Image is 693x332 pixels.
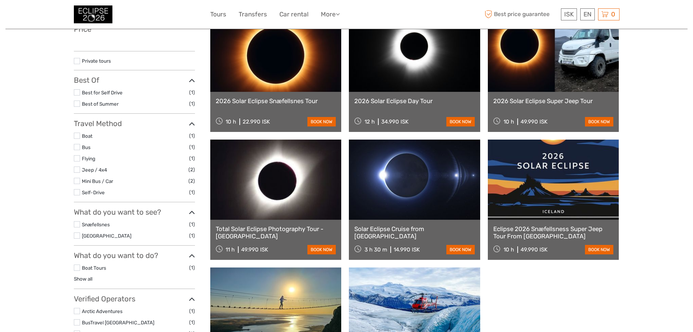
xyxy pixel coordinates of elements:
a: Private tours [82,58,111,64]
span: (1) [189,132,195,140]
a: Jeep / 4x4 [82,167,107,173]
a: Mini Bus / Car [82,178,113,184]
span: (1) [189,307,195,315]
a: Arctic Adventures [82,308,123,314]
div: 34.990 ISK [381,118,409,125]
a: Best of Summer [82,101,119,107]
a: Show all [74,276,92,282]
a: book now [446,117,475,126]
a: Total Solar Eclipse Photography Tour - [GEOGRAPHIC_DATA] [216,225,336,240]
h3: What do you want to see? [74,208,195,216]
h3: Travel Method [74,119,195,128]
a: 2026 Solar Eclipse Super Jeep Tour [493,97,614,105]
span: (1) [189,263,195,272]
div: 22.990 ISK [243,118,270,125]
a: Boat Tours [82,265,106,271]
a: [GEOGRAPHIC_DATA] [82,233,131,239]
h3: Best Of [74,76,195,85]
a: book now [307,117,336,126]
a: More [321,9,340,20]
div: 49.990 ISK [241,246,268,253]
div: 49.990 ISK [521,246,547,253]
a: book now [585,245,613,254]
a: Car rental [279,9,308,20]
span: ISK [564,11,574,18]
span: (1) [189,188,195,196]
span: (1) [189,154,195,163]
div: 49.990 ISK [521,118,547,125]
span: 12 h [365,118,375,125]
span: 10 h [503,246,514,253]
span: 3 h 30 m [365,246,387,253]
span: (1) [189,220,195,229]
a: book now [585,117,613,126]
a: 2026 Solar Eclipse Snæfellsnes Tour [216,97,336,105]
span: (2) [188,165,195,174]
span: 10 h [503,118,514,125]
span: 11 h [226,246,235,253]
span: (1) [189,88,195,97]
span: (1) [189,143,195,151]
span: (1) [189,99,195,108]
a: Bus [82,144,91,150]
a: Boat [82,133,92,139]
a: 2026 Solar Eclipse Day Tour [354,97,475,105]
a: Tours [210,9,226,20]
a: Best for Self Drive [82,90,123,95]
a: Flying [82,156,95,161]
a: Eclipse 2026 Snæfellsness Super Jeep Tour From [GEOGRAPHIC_DATA] [493,225,614,240]
span: (1) [189,231,195,240]
span: (1) [189,318,195,327]
a: Snæfellsnes [82,222,110,227]
a: Self-Drive [82,190,105,195]
img: 3312-44506bfc-dc02-416d-ac4c-c65cb0cf8db4_logo_small.jpg [74,5,112,23]
div: 14.990 ISK [394,246,420,253]
h3: Verified Operators [74,294,195,303]
div: EN [580,8,595,20]
a: Solar Eclipse Cruise from [GEOGRAPHIC_DATA] [354,225,475,240]
h3: Price [74,25,195,34]
a: book now [307,245,336,254]
a: book now [446,245,475,254]
span: Best price guarantee [483,8,559,20]
span: (2) [188,177,195,185]
span: 0 [610,11,616,18]
a: Transfers [239,9,267,20]
a: BusTravel [GEOGRAPHIC_DATA] [82,320,154,325]
span: 10 h [226,118,236,125]
h3: What do you want to do? [74,251,195,260]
